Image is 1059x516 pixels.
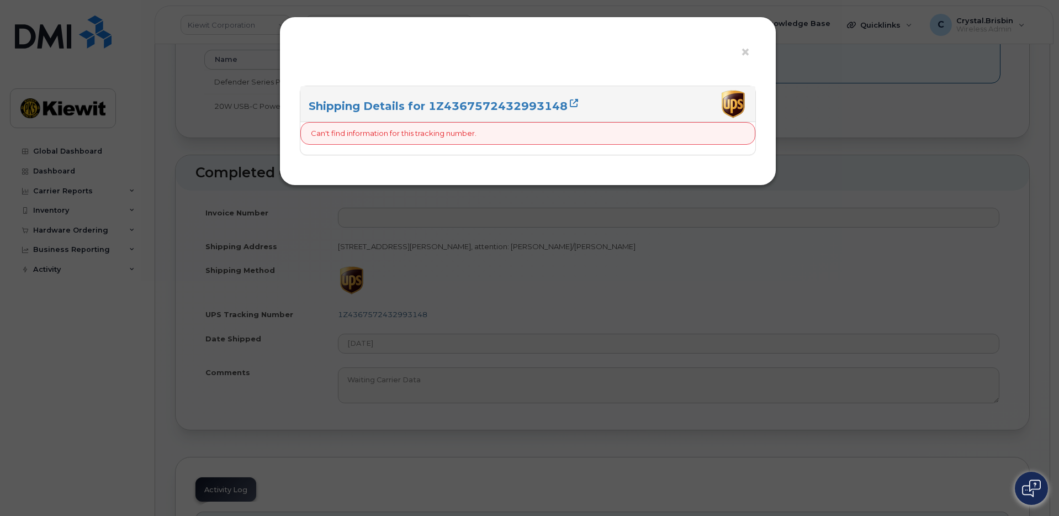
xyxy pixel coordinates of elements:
a: Shipping Details for 1Z4367572432993148 [309,99,578,113]
span: × [740,42,750,62]
img: Open chat [1022,480,1041,497]
button: × [740,44,756,61]
p: Can't find information for this tracking number. [311,128,476,139]
img: ups-065b5a60214998095c38875261380b7f924ec8f6fe06ec167ae1927634933c50.png [719,89,747,119]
